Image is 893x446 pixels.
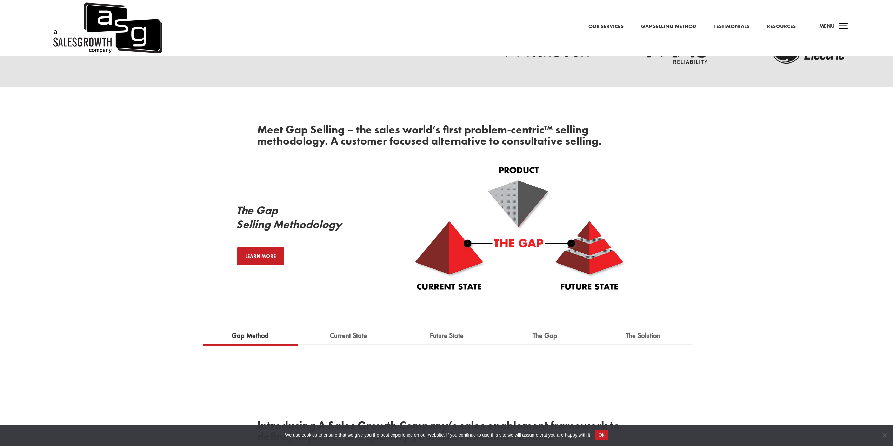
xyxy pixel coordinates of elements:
a: Current State [325,328,372,344]
span: No [881,432,888,439]
a: Testimonials [714,22,749,31]
span: Menu [819,22,835,29]
h2: The Gap Selling Methodology [236,204,361,235]
a: Gap Selling Method [641,22,696,31]
span: a [837,20,851,34]
a: Our Services [588,22,624,31]
h2: Introducing A Sales Growth Company’s sales enablement framework to define, improve, and quantify ... [257,420,636,446]
span: We use cookies to ensure that we give you the best experience on our website. If you continue to ... [285,432,591,439]
a: Resources [767,22,796,31]
button: Ok [595,430,608,440]
img: Gap-Methodology-01 [415,167,626,290]
a: The Gap [527,328,562,344]
a: Learn More [236,247,285,266]
h2: Meet Gap Selling – the sales world’s first problem-centric™ selling methodology. A customer focus... [257,124,636,150]
a: Gap Method [226,328,274,344]
a: Future State [425,328,469,344]
a: The Solution [621,328,666,344]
